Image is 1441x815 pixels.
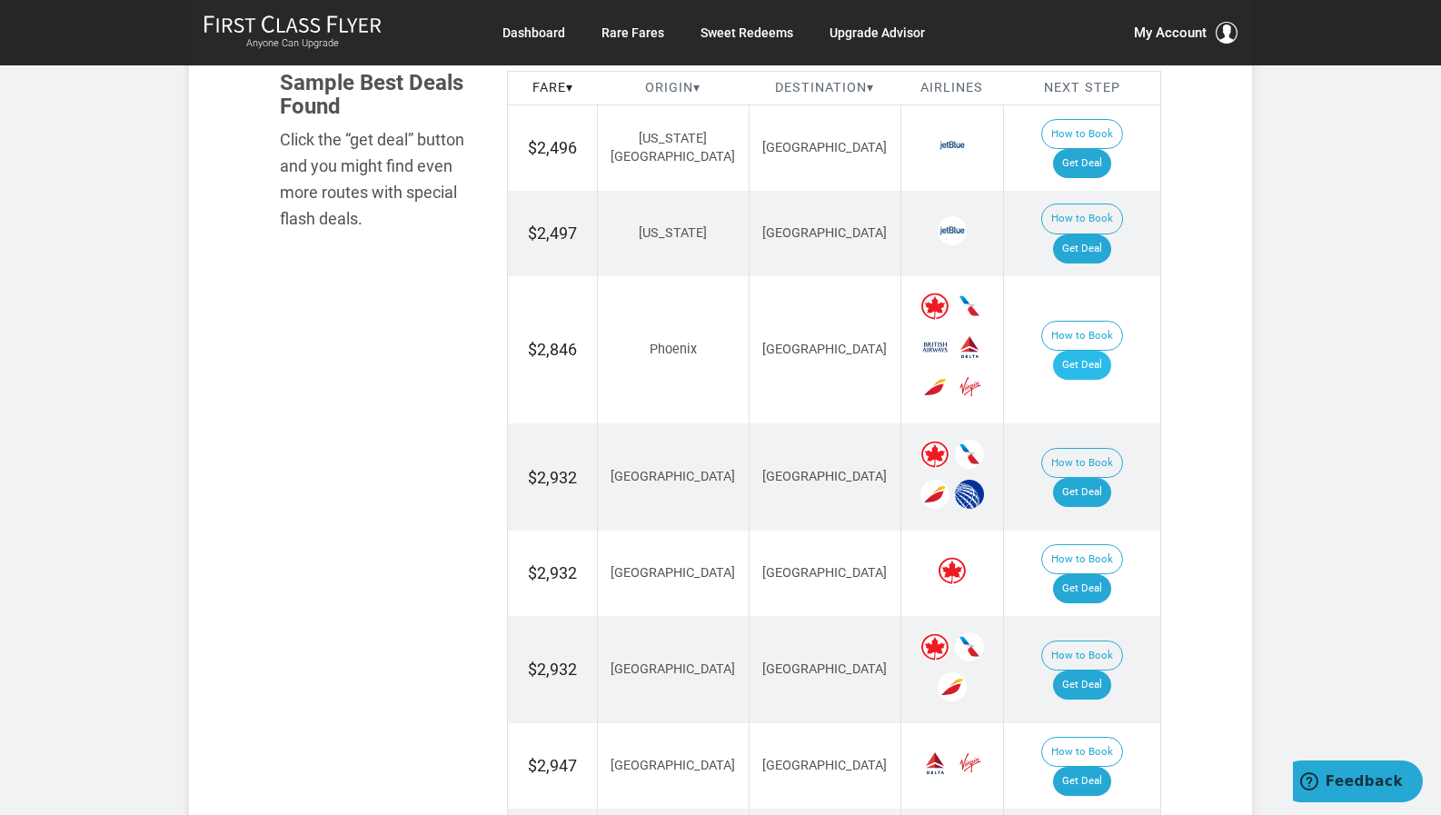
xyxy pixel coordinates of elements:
img: First Class Flyer [204,15,382,34]
span: American Airlines [955,440,984,469]
button: How to Book [1041,119,1123,150]
span: ▾ [693,80,701,95]
span: JetBlue [938,216,967,245]
a: Get Deal [1053,149,1111,178]
span: $2,947 [528,756,577,775]
button: How to Book [1041,448,1123,479]
a: Sweet Redeems [701,16,793,49]
span: $2,932 [528,468,577,487]
span: [GEOGRAPHIC_DATA] [762,140,887,155]
span: Air Canada [920,440,949,469]
span: Air Canada [938,556,967,585]
button: How to Book [1041,641,1123,671]
button: How to Book [1041,544,1123,575]
span: Virgin Atlantic [955,749,984,778]
span: Phoenix [650,342,697,357]
a: Get Deal [1053,351,1111,380]
span: Iberia [938,672,967,701]
span: [GEOGRAPHIC_DATA] [611,758,735,773]
a: Get Deal [1053,671,1111,700]
button: How to Book [1041,737,1123,768]
a: First Class FlyerAnyone Can Upgrade [204,15,382,51]
span: ▾ [566,80,573,95]
span: [GEOGRAPHIC_DATA] [762,225,887,241]
span: $2,497 [528,224,577,243]
span: $2,846 [528,340,577,359]
button: How to Book [1041,204,1123,234]
span: $2,496 [528,138,577,157]
a: Get Deal [1053,767,1111,796]
span: [GEOGRAPHIC_DATA] [762,469,887,484]
span: Delta Airlines [955,333,984,362]
span: ▾ [867,80,874,95]
button: How to Book [1041,321,1123,352]
a: Get Deal [1053,574,1111,603]
iframe: Opens a widget where you can find more information [1293,760,1423,806]
a: Get Deal [1053,234,1111,263]
span: British Airways [920,333,949,362]
th: Airlines [900,71,1003,105]
h3: Sample Best Deals Found [280,71,480,119]
span: [US_STATE] [639,225,707,241]
span: [GEOGRAPHIC_DATA] [762,565,887,581]
span: [US_STATE][GEOGRAPHIC_DATA] [611,131,735,165]
span: $2,932 [528,563,577,582]
span: $2,932 [528,660,577,679]
a: Dashboard [502,16,565,49]
span: [GEOGRAPHIC_DATA] [762,342,887,357]
span: [GEOGRAPHIC_DATA] [611,565,735,581]
span: JetBlue [938,131,967,160]
span: [GEOGRAPHIC_DATA] [762,758,887,773]
a: Upgrade Advisor [830,16,925,49]
span: [GEOGRAPHIC_DATA] [611,661,735,677]
th: Fare [508,71,598,105]
span: [GEOGRAPHIC_DATA] [611,469,735,484]
th: Origin [598,71,750,105]
a: Get Deal [1053,478,1111,507]
th: Destination [749,71,900,105]
span: Iberia [920,373,949,402]
th: Next Step [1003,71,1160,105]
small: Anyone Can Upgrade [204,37,382,50]
span: Virgin Atlantic [955,373,984,402]
span: [GEOGRAPHIC_DATA] [762,661,887,677]
span: Air Canada [920,292,949,321]
span: United [955,480,984,509]
span: My Account [1134,22,1207,44]
a: Rare Fares [601,16,664,49]
span: Delta Airlines [920,749,949,778]
span: American Airlines [955,292,984,321]
span: Iberia [920,480,949,509]
span: Air Canada [920,632,949,661]
div: Click the “get deal” button and you might find even more routes with special flash deals. [280,127,480,232]
span: American Airlines [955,632,984,661]
button: My Account [1134,22,1237,44]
